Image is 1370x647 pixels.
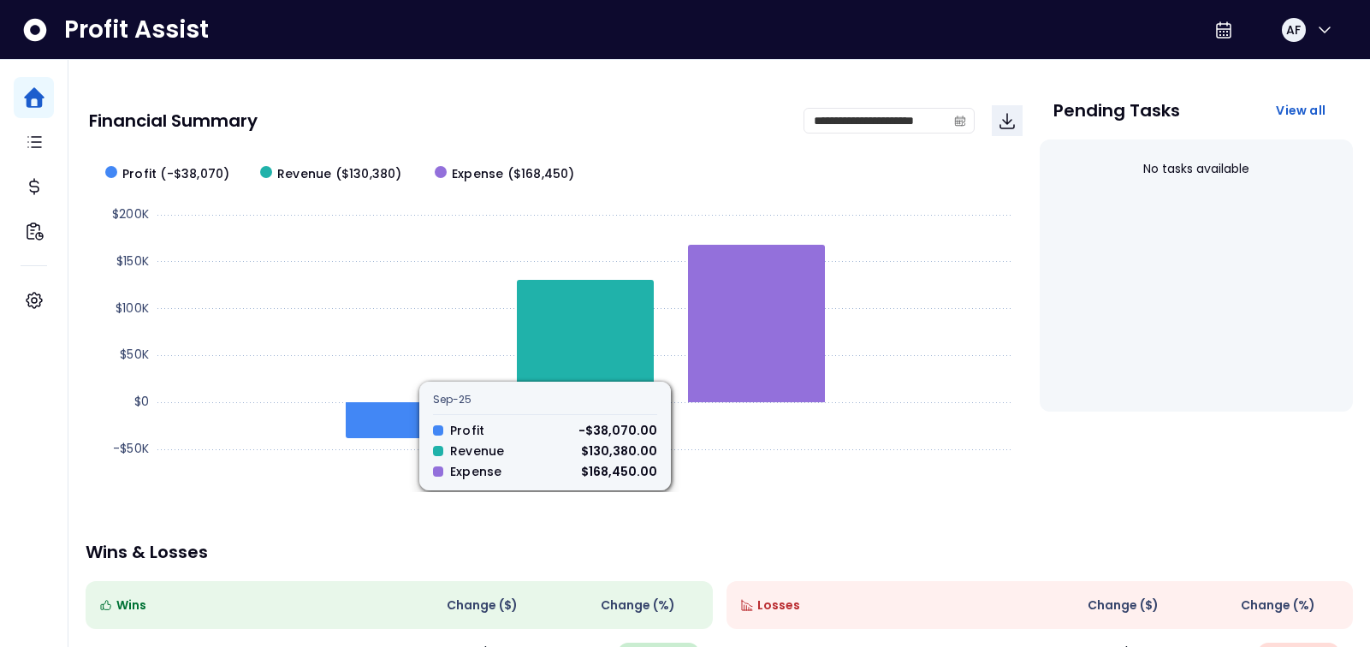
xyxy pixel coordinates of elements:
p: Wins & Losses [86,543,1353,561]
span: Expense ($168,450) [452,165,575,183]
text: Sep-25 [563,461,607,478]
svg: calendar [954,115,966,127]
text: -$50K [113,440,149,457]
text: $100K [116,300,149,317]
p: Pending Tasks [1053,102,1180,119]
p: Financial Summary [89,112,258,129]
text: $50K [120,346,149,363]
span: Wins [116,597,146,614]
text: $150K [116,252,149,270]
span: Change ( $ ) [1088,597,1159,614]
span: Losses [757,597,800,614]
span: Profit Assist [64,15,209,45]
div: No tasks available [1053,146,1339,192]
span: Change (%) [1241,597,1315,614]
text: $200K [112,205,149,223]
text: $0 [134,393,149,410]
span: Profit (-$38,070) [122,165,229,183]
span: View all [1276,102,1326,119]
span: AF [1286,21,1301,39]
span: Change (%) [601,597,675,614]
button: Download [992,105,1023,136]
span: Revenue ($130,380) [277,165,402,183]
span: Change ( $ ) [447,597,518,614]
button: View all [1262,95,1339,126]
